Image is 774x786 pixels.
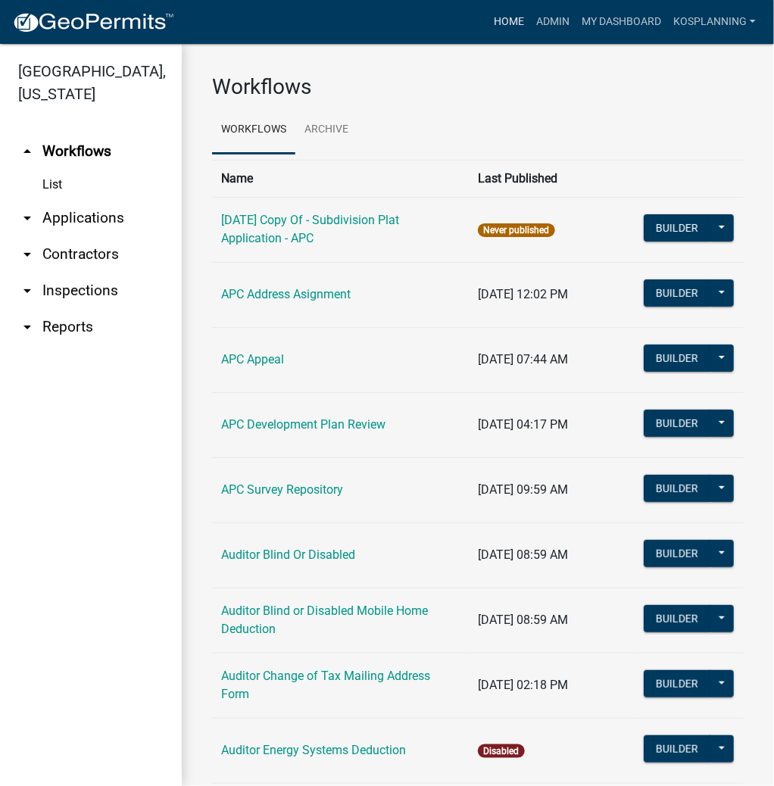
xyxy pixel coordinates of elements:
button: Builder [644,214,710,242]
i: arrow_drop_up [18,142,36,161]
a: Archive [295,106,357,154]
span: [DATE] 12:02 PM [478,287,568,301]
button: Builder [644,670,710,697]
i: arrow_drop_down [18,318,36,336]
a: kosplanning [667,8,762,36]
a: Auditor Change of Tax Mailing Address Form [221,669,430,701]
a: Admin [530,8,576,36]
a: Workflows [212,106,295,154]
a: Auditor Blind Or Disabled [221,547,355,562]
th: Last Published [469,160,634,197]
button: Builder [644,475,710,502]
a: My Dashboard [576,8,667,36]
button: Builder [644,279,710,307]
i: arrow_drop_down [18,282,36,300]
button: Builder [644,605,710,632]
th: Name [212,160,469,197]
button: Builder [644,540,710,567]
a: Home [488,8,530,36]
span: Disabled [478,744,524,758]
a: Auditor Energy Systems Deduction [221,743,406,757]
a: [DATE] Copy Of - Subdivision Plat Application - APC [221,213,399,245]
span: [DATE] 09:59 AM [478,482,568,497]
span: [DATE] 08:59 AM [478,613,568,627]
button: Builder [644,410,710,437]
i: arrow_drop_down [18,209,36,227]
h3: Workflows [212,74,744,100]
a: APC Survey Repository [221,482,343,497]
a: APC Address Asignment [221,287,351,301]
span: [DATE] 08:59 AM [478,547,568,562]
button: Builder [644,345,710,372]
span: Never published [478,223,554,237]
span: [DATE] 04:17 PM [478,417,568,432]
a: Auditor Blind or Disabled Mobile Home Deduction [221,604,428,636]
span: [DATE] 07:44 AM [478,352,568,366]
a: APC Appeal [221,352,284,366]
i: arrow_drop_down [18,245,36,264]
a: APC Development Plan Review [221,417,385,432]
button: Builder [644,735,710,763]
span: [DATE] 02:18 PM [478,678,568,692]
